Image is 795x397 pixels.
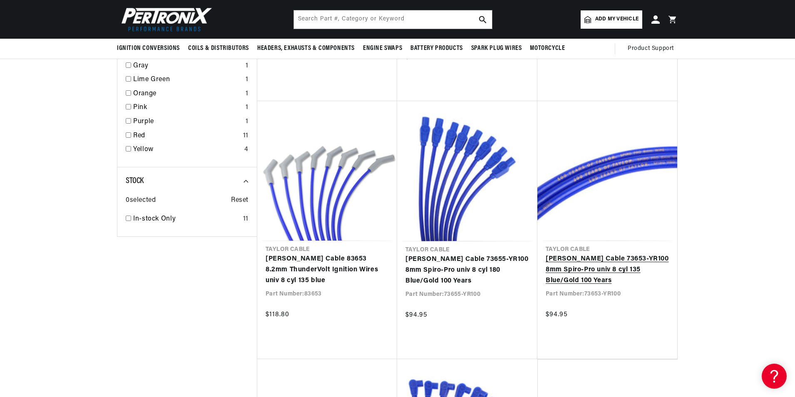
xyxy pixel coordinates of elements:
summary: Coils & Distributors [184,39,253,58]
a: [PERSON_NAME] Cable 73655-YR100 8mm Spiro-Pro univ 8 cyl 180 Blue/Gold 100 Years [405,254,529,286]
summary: Motorcycle [526,39,569,58]
span: Stock [126,177,144,185]
a: Purple [133,117,242,127]
div: 1 [246,61,248,72]
summary: Product Support [628,39,678,59]
span: Engine Swaps [363,44,402,53]
button: search button [474,10,492,29]
span: Motorcycle [530,44,565,53]
div: 4 [244,144,248,155]
div: 1 [246,89,248,99]
span: Spark Plug Wires [471,44,522,53]
div: 11 [243,131,248,141]
a: Lime Green [133,74,242,85]
a: Pink [133,102,242,113]
div: 1 [246,74,248,85]
div: 1 [246,117,248,127]
div: 11 [243,214,248,225]
span: Add my vehicle [595,15,638,23]
span: Coils & Distributors [188,44,249,53]
a: Yellow [133,144,241,155]
a: Orange [133,89,242,99]
summary: Engine Swaps [359,39,406,58]
input: Search Part #, Category or Keyword [294,10,492,29]
a: Add my vehicle [581,10,642,29]
span: Ignition Conversions [117,44,180,53]
span: Product Support [628,44,674,53]
span: Headers, Exhausts & Components [257,44,355,53]
a: Red [133,131,240,141]
span: Reset [231,195,248,206]
summary: Ignition Conversions [117,39,184,58]
a: In-stock Only [133,214,240,225]
div: 1 [246,102,248,113]
summary: Battery Products [406,39,467,58]
summary: Headers, Exhausts & Components [253,39,359,58]
a: [PERSON_NAME] Cable 83653 8.2mm ThunderVolt Ignition Wires univ 8 cyl 135 blue [266,254,389,286]
a: [PERSON_NAME] Cable 73653-YR100 8mm Spiro-Pro univ 8 cyl 135 Blue/Gold 100 Years [546,254,669,286]
img: Pertronix [117,5,213,34]
a: Gray [133,61,242,72]
span: Battery Products [410,44,463,53]
span: 0 selected [126,195,156,206]
summary: Spark Plug Wires [467,39,526,58]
